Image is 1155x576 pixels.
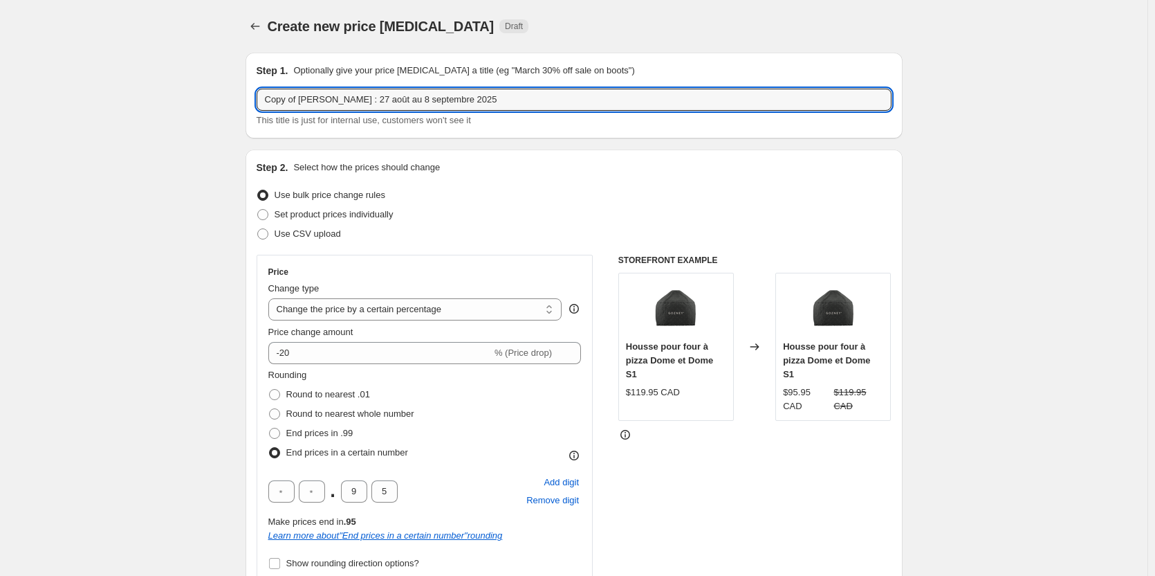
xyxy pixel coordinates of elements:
[268,530,503,541] a: Learn more about"End prices in a certain number"rounding
[299,480,325,503] input: ﹡
[293,64,634,78] p: Optionally give your price [MEDICAL_DATA] a title (eg "March 30% off sale on boots")
[626,386,680,399] div: $119.95 CAD
[495,348,552,358] span: % (Price drop)
[257,89,891,111] input: 30% off holiday sale
[246,17,265,36] button: Price change jobs
[542,474,581,492] button: Add placeholder
[268,327,353,337] span: Price change amount
[626,341,713,379] span: Housse pour four à pizza Dome et Dome S1
[257,161,288,174] h2: Step 2.
[268,370,307,380] span: Rounding
[293,161,440,174] p: Select how the prices should change
[286,447,408,458] span: End prices in a certain number
[275,228,341,239] span: Use CSV upload
[268,19,495,34] span: Create new price [MEDICAL_DATA]
[648,280,703,336] img: Dome_Cover_80x.png
[783,386,828,413] div: $95.95 CAD
[268,516,356,527] span: Make prices end in
[524,492,581,510] button: Remove placeholder
[268,530,503,541] i: Learn more about " End prices in a certain number " rounding
[618,255,891,266] h6: STOREFRONT EXAMPLE
[275,209,394,219] span: Set product prices individually
[286,408,414,419] span: Round to nearest whole number
[329,480,337,503] span: .
[783,341,870,379] span: Housse pour four à pizza Dome et Dome S1
[833,386,883,413] strike: $119.95 CAD
[275,190,385,200] span: Use bulk price change rules
[505,21,523,32] span: Draft
[268,283,320,294] span: Change type
[544,476,579,489] span: Add digit
[526,494,579,507] span: Remove digit
[371,480,398,503] input: ﹡
[286,389,370,399] span: Round to nearest .01
[344,516,356,527] b: .95
[567,302,581,316] div: help
[806,280,861,336] img: Dome_Cover_80x.png
[268,342,492,364] input: -15
[341,480,367,503] input: ﹡
[268,267,288,278] h3: Price
[268,480,295,503] input: ﹡
[257,64,288,78] h2: Step 1.
[257,115,471,125] span: This title is just for internal use, customers won't see it
[286,558,419,568] span: Show rounding direction options?
[286,428,353,438] span: End prices in .99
